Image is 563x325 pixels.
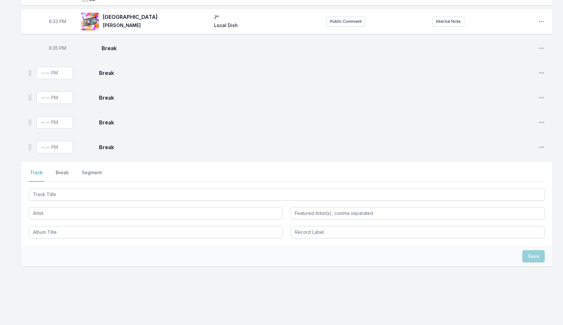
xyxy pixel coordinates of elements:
img: Drag Handle [29,94,31,101]
span: Break [99,119,533,126]
button: Track [29,169,44,182]
button: Internal Note [432,17,464,26]
button: Segment [80,169,103,182]
input: Artist [29,207,283,219]
button: Break [54,169,70,182]
img: Drag Handle [29,70,31,76]
span: Break [99,94,533,102]
span: Break [99,143,533,151]
button: Open playlist item options [538,45,545,51]
input: Timestamp [36,67,73,79]
span: Timestamp [49,45,66,51]
span: Local Dish [214,22,321,30]
button: Open playlist item options [538,70,545,76]
img: Drag Handle [29,119,31,126]
input: Timestamp [36,92,73,104]
input: Timestamp [36,116,73,129]
input: Featured Artist(s), comma separated [291,207,545,219]
input: Track Title [29,188,545,201]
img: Drag Handle [29,144,31,150]
button: Open playlist item options [538,18,545,25]
button: Open playlist item options [538,94,545,101]
span: Break [102,44,533,52]
button: Public Comment [326,17,365,26]
span: [GEOGRAPHIC_DATA] [103,13,210,21]
button: Save [522,250,545,262]
input: Record Label [291,226,545,238]
span: 7" [214,14,321,21]
input: Timestamp [36,141,73,153]
button: Open playlist item options [538,144,545,150]
span: Break [99,69,533,77]
span: Timestamp [49,18,66,25]
input: Album Title [29,226,283,238]
img: 7" [81,12,99,31]
span: [PERSON_NAME] [103,22,210,30]
button: Open playlist item options [538,119,545,126]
